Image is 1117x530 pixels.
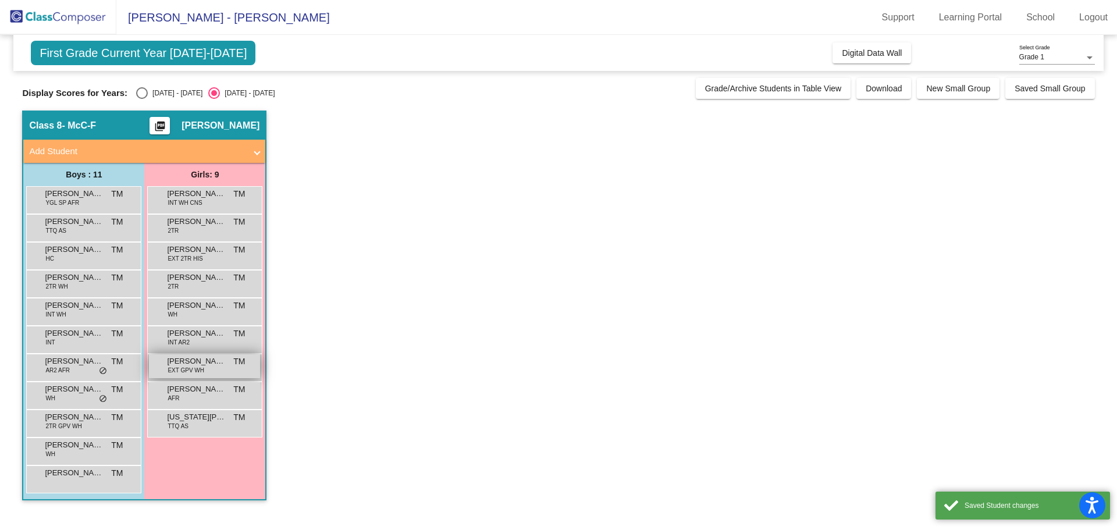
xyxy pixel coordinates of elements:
span: [PERSON_NAME] [167,188,225,200]
mat-panel-title: Add Student [29,145,246,158]
span: [PERSON_NAME] [167,328,225,339]
span: TM [233,216,245,228]
span: [PERSON_NAME] [45,439,103,451]
span: TM [111,216,123,228]
span: INT AR2 [168,338,190,347]
mat-expansion-panel-header: Add Student [23,140,265,163]
button: Grade/Archive Students in Table View [696,78,851,99]
span: [PERSON_NAME] [45,383,103,395]
span: EXT 2TR HIS [168,254,202,263]
a: Learning Portal [930,8,1012,27]
div: Boys : 11 [23,163,144,186]
button: Saved Small Group [1005,78,1094,99]
span: TTQ AS [45,226,66,235]
span: Class 8 [29,120,62,131]
span: [PERSON_NAME] [167,300,225,311]
a: School [1017,8,1064,27]
span: TM [233,328,245,340]
mat-radio-group: Select an option [136,87,275,99]
span: INT [45,338,55,347]
span: TM [233,244,245,256]
span: New Small Group [926,84,990,93]
span: TM [233,300,245,312]
div: Girls: 9 [144,163,265,186]
span: INT WH CNS [168,198,202,207]
span: [PERSON_NAME] [167,244,225,255]
span: TM [111,411,123,424]
span: Saved Small Group [1015,84,1085,93]
span: AFR [168,394,179,403]
span: HC [45,254,54,263]
span: TTQ AS [168,422,188,431]
span: TM [233,411,245,424]
span: [PERSON_NAME] [45,216,103,227]
span: [PERSON_NAME] [45,355,103,367]
span: Download [866,84,902,93]
span: TM [111,272,123,284]
button: Digital Data Wall [833,42,911,63]
span: 2TR [168,226,179,235]
span: AR2 AFR [45,366,70,375]
span: [PERSON_NAME] [167,272,225,283]
span: TM [233,355,245,368]
span: WH [45,394,55,403]
span: TM [111,188,123,200]
span: TM [111,467,123,479]
a: Support [873,8,924,27]
span: EXT GPV WH [168,366,204,375]
span: Grade 1 [1019,53,1044,61]
button: Download [856,78,911,99]
span: [PERSON_NAME] [45,467,103,479]
span: 2TR WH [45,282,67,291]
span: TM [233,383,245,396]
span: Digital Data Wall [842,48,902,58]
mat-icon: picture_as_pdf [153,120,167,137]
span: [PERSON_NAME] [167,216,225,227]
span: Grade/Archive Students in Table View [705,84,842,93]
span: 2TR [168,282,179,291]
span: - McC-F [62,120,96,131]
span: First Grade Current Year [DATE]-[DATE] [31,41,255,65]
span: WH [45,450,55,458]
span: [PERSON_NAME] [45,300,103,311]
span: TM [111,244,123,256]
span: TM [111,355,123,368]
span: [PERSON_NAME] [45,411,103,423]
span: [PERSON_NAME] [45,328,103,339]
span: [PERSON_NAME] [45,188,103,200]
span: Display Scores for Years: [22,88,127,98]
span: TM [111,383,123,396]
span: [PERSON_NAME] [PERSON_NAME] [45,244,103,255]
span: do_not_disturb_alt [99,394,107,404]
span: [PERSON_NAME] [167,383,225,395]
button: New Small Group [917,78,999,99]
span: TM [233,272,245,284]
span: [US_STATE][PERSON_NAME] [167,411,225,423]
span: [PERSON_NAME] [167,355,225,367]
div: [DATE] - [DATE] [148,88,202,98]
a: Logout [1070,8,1117,27]
span: TM [111,439,123,451]
span: YGL SP AFR [45,198,79,207]
span: WH [168,310,177,319]
div: [DATE] - [DATE] [220,88,275,98]
span: [PERSON_NAME] - [PERSON_NAME] [116,8,330,27]
div: Saved Student changes [965,500,1101,511]
span: [PERSON_NAME] [45,272,103,283]
span: 2TR GPV WH [45,422,81,431]
span: INT WH [45,310,66,319]
span: TM [233,188,245,200]
span: do_not_disturb_alt [99,367,107,376]
span: TM [111,328,123,340]
button: Print Students Details [150,117,170,134]
span: [PERSON_NAME] [182,120,259,131]
span: TM [111,300,123,312]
